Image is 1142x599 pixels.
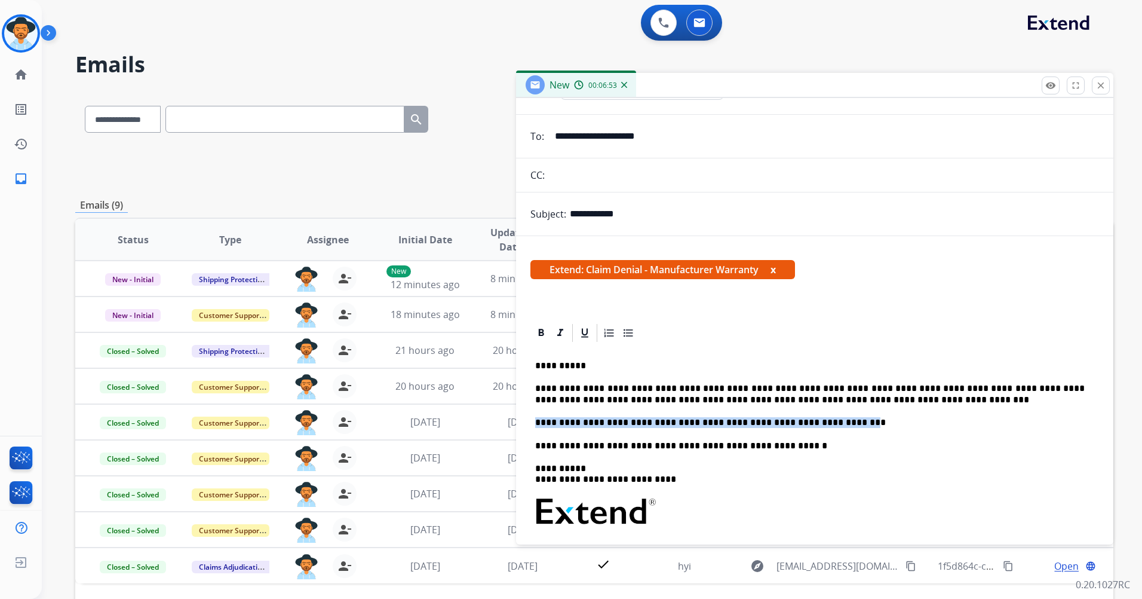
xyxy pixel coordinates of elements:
[75,53,1113,77] h2: Emails
[192,417,269,429] span: Customer Support
[508,560,538,573] span: [DATE]
[410,523,440,536] span: [DATE]
[410,451,440,464] span: [DATE]
[337,522,352,537] mat-icon: person_remove
[588,81,617,90] span: 00:06:53
[391,278,460,291] span: 12 minutes ago
[105,309,161,322] span: New - Initial
[219,233,241,247] span: Type
[14,102,28,117] mat-icon: list_alt
[100,453,166,465] span: Closed – Solved
[386,265,411,277] p: New
[395,344,455,357] span: 21 hours ago
[118,233,149,247] span: Status
[294,338,318,363] img: agent-avatar
[337,415,352,429] mat-icon: person_remove
[508,415,538,429] span: [DATE]
[100,524,166,537] span: Closed – Solved
[294,410,318,435] img: agent-avatar
[532,324,550,342] div: Bold
[192,453,269,465] span: Customer Support
[337,307,352,322] mat-icon: person_remove
[1003,561,1014,572] mat-icon: content_copy
[395,380,455,393] span: 20 hours ago
[530,260,795,279] span: Extend: Claim Denial - Manufacturer Warranty
[508,451,538,464] span: [DATE]
[294,267,318,292] img: agent-avatar
[530,168,545,182] p: CC:
[1070,80,1081,91] mat-icon: fullscreen
[294,518,318,543] img: agent-avatar
[1085,561,1096,572] mat-icon: language
[14,137,28,151] mat-icon: history
[294,374,318,399] img: agent-avatar
[337,487,352,501] mat-icon: person_remove
[410,560,440,573] span: [DATE]
[549,78,569,91] span: New
[938,560,1120,573] span: 1f5d864c-c852-4247-944a-bce6a5d5dd15
[100,381,166,393] span: Closed – Solved
[294,482,318,507] img: agent-avatar
[596,557,610,572] mat-icon: check
[410,487,440,500] span: [DATE]
[105,273,161,286] span: New - Initial
[551,324,569,342] div: Italic
[1045,80,1056,91] mat-icon: remove_red_eye
[4,17,38,50] img: avatar
[750,559,765,573] mat-icon: explore
[75,198,128,213] p: Emails (9)
[192,309,269,322] span: Customer Support
[337,559,352,573] mat-icon: person_remove
[776,559,899,573] span: [EMAIL_ADDRESS][DOMAIN_NAME]
[337,271,352,286] mat-icon: person_remove
[294,302,318,328] img: agent-avatar
[14,68,28,82] mat-icon: home
[508,523,538,536] span: [DATE]
[493,380,552,393] span: 20 hours ago
[409,112,423,127] mat-icon: search
[490,272,554,285] span: 8 minutes ago
[530,129,544,143] p: To:
[100,345,166,357] span: Closed – Solved
[1095,80,1106,91] mat-icon: close
[192,381,269,393] span: Customer Support
[770,262,776,277] button: x
[398,233,452,247] span: Initial Date
[410,415,440,429] span: [DATE]
[508,487,538,500] span: [DATE]
[1076,577,1130,592] p: 0.20.1027RC
[619,324,637,342] div: Bullet List
[294,446,318,471] img: agent-avatar
[1054,559,1079,573] span: Open
[192,345,274,357] span: Shipping Protection
[100,417,166,429] span: Closed – Solved
[678,560,691,573] span: hyi
[391,308,460,321] span: 18 minutes ago
[484,225,538,254] span: Updated Date
[905,561,916,572] mat-icon: content_copy
[600,324,618,342] div: Ordered List
[192,561,274,573] span: Claims Adjudication
[100,561,166,573] span: Closed – Solved
[337,451,352,465] mat-icon: person_remove
[192,273,274,286] span: Shipping Protection
[192,488,269,501] span: Customer Support
[337,379,352,393] mat-icon: person_remove
[490,308,554,321] span: 8 minutes ago
[14,172,28,186] mat-icon: inbox
[530,207,566,221] p: Subject:
[192,524,269,537] span: Customer Support
[576,324,594,342] div: Underline
[294,554,318,579] img: agent-avatar
[493,344,552,357] span: 20 hours ago
[100,488,166,501] span: Closed – Solved
[307,233,349,247] span: Assignee
[337,343,352,357] mat-icon: person_remove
